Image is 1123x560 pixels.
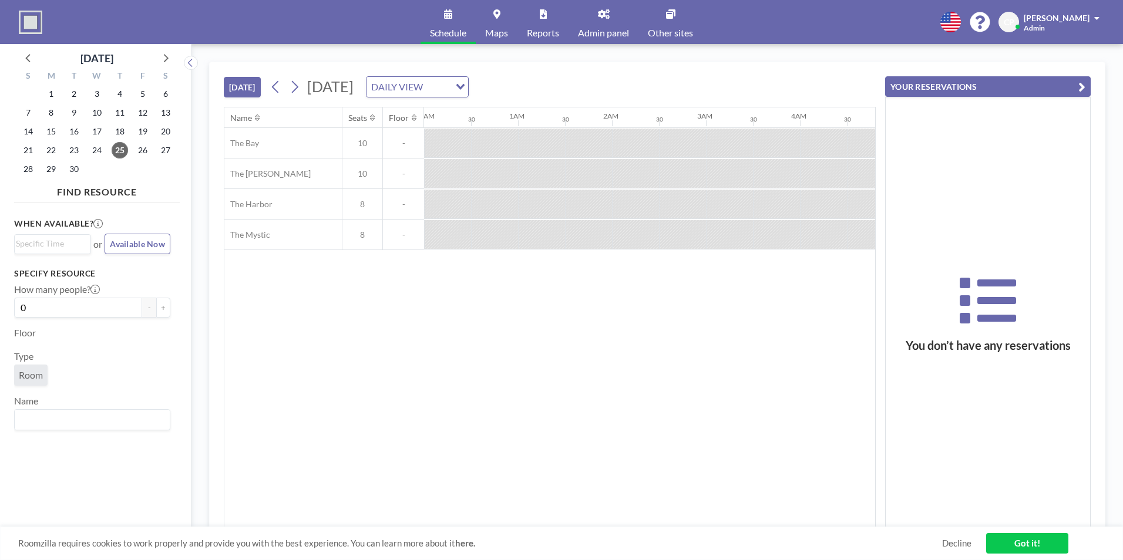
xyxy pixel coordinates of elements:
span: - [383,168,424,179]
span: The Bay [224,138,259,149]
span: Friday, September 26, 2025 [135,142,151,158]
span: Monday, September 29, 2025 [43,161,59,177]
button: [DATE] [224,77,261,97]
h3: Specify resource [14,268,170,279]
div: T [63,69,86,85]
span: Maps [485,28,508,38]
div: 30 [468,116,475,123]
span: The Mystic [224,230,270,240]
label: How many people? [14,284,100,295]
span: Wednesday, September 17, 2025 [89,123,105,140]
div: 30 [562,116,569,123]
span: Wednesday, September 24, 2025 [89,142,105,158]
div: 2AM [603,112,618,120]
div: T [108,69,131,85]
h4: FIND RESOURCE [14,181,180,198]
a: here. [455,538,475,548]
span: Thursday, September 4, 2025 [112,86,128,102]
div: Name [230,113,252,123]
img: organization-logo [19,11,42,34]
button: + [156,298,170,318]
span: Friday, September 19, 2025 [135,123,151,140]
button: YOUR RESERVATIONS [885,76,1091,97]
span: Thursday, September 11, 2025 [112,104,128,121]
span: Friday, September 5, 2025 [135,86,151,102]
span: or [93,238,102,250]
span: Monday, September 8, 2025 [43,104,59,121]
span: The Harbor [224,199,273,210]
span: Tuesday, September 9, 2025 [66,104,82,121]
span: 10 [342,138,382,149]
span: Tuesday, September 16, 2025 [66,123,82,140]
h3: You don’t have any reservations [886,338,1090,353]
div: Floor [389,113,409,123]
div: F [131,69,154,85]
div: 30 [656,116,663,123]
span: DAILY VIEW [369,79,425,95]
input: Search for option [16,412,163,427]
span: - [383,199,424,210]
span: Saturday, September 20, 2025 [157,123,174,140]
span: Wednesday, September 3, 2025 [89,86,105,102]
span: Sunday, September 14, 2025 [20,123,36,140]
span: [DATE] [307,77,354,95]
span: The [PERSON_NAME] [224,168,311,179]
div: Search for option [15,235,90,252]
button: Available Now [105,234,170,254]
span: Admin panel [578,28,629,38]
div: 30 [844,116,851,123]
span: - [383,138,424,149]
span: Friday, September 12, 2025 [135,104,151,121]
span: Monday, September 15, 2025 [43,123,59,140]
span: Tuesday, September 23, 2025 [66,142,82,158]
label: Type [14,350,33,362]
div: 3AM [697,112,712,120]
div: [DATE] [80,50,113,66]
span: Sunday, September 7, 2025 [20,104,36,121]
div: S [154,69,177,85]
div: 1AM [509,112,524,120]
div: S [17,69,40,85]
button: - [142,298,156,318]
span: - [383,230,424,240]
span: Wednesday, September 10, 2025 [89,104,105,121]
span: [PERSON_NAME] [1024,13,1090,23]
span: Sunday, September 28, 2025 [20,161,36,177]
span: Saturday, September 6, 2025 [157,86,174,102]
span: Roomzilla requires cookies to work properly and provide you with the best experience. You can lea... [18,538,942,549]
div: 4AM [791,112,806,120]
input: Search for option [16,237,84,250]
span: Thursday, September 25, 2025 [112,142,128,158]
div: Search for option [367,77,468,97]
span: CP [1004,17,1014,28]
span: 10 [342,168,382,179]
span: Tuesday, September 2, 2025 [66,86,82,102]
span: Thursday, September 18, 2025 [112,123,128,140]
span: Admin [1024,23,1045,32]
span: 8 [342,230,382,240]
label: Name [14,395,38,407]
span: Sunday, September 21, 2025 [20,142,36,158]
span: Tuesday, September 30, 2025 [66,161,82,177]
div: Search for option [15,410,170,430]
span: Monday, September 1, 2025 [43,86,59,102]
span: Other sites [648,28,693,38]
div: 12AM [415,112,435,120]
div: 30 [750,116,757,123]
label: Floor [14,327,36,339]
div: W [86,69,109,85]
input: Search for option [426,79,449,95]
a: Decline [942,538,971,549]
span: Saturday, September 27, 2025 [157,142,174,158]
a: Got it! [986,533,1068,554]
span: Monday, September 22, 2025 [43,142,59,158]
span: 8 [342,199,382,210]
span: Saturday, September 13, 2025 [157,104,174,121]
span: Schedule [430,28,466,38]
span: Available Now [110,239,165,249]
span: Reports [527,28,559,38]
div: Seats [348,113,367,123]
div: M [40,69,63,85]
span: Room [19,369,43,381]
